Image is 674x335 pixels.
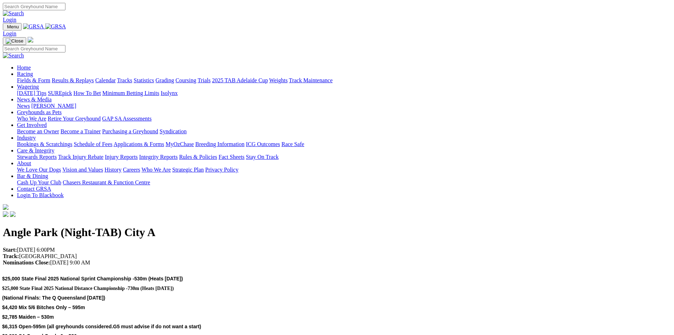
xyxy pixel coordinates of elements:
a: Coursing [175,77,196,83]
a: Get Involved [17,122,47,128]
a: Fields & Form [17,77,50,83]
h1: Angle Park (Night-TAB) City A [3,226,671,239]
a: News & Media [17,96,52,102]
span: $2,785 Maiden – 530m [2,314,54,320]
a: Rules & Policies [179,154,217,160]
a: Applications & Forms [114,141,164,147]
a: Cash Up Your Club [17,179,61,185]
a: Greyhounds as Pets [17,109,62,115]
div: Bar & Dining [17,179,671,186]
a: Isolynx [161,90,178,96]
span: (National Finals: The Q Queensland [DATE]) [2,295,105,301]
strong: Track: [3,253,19,259]
a: MyOzChase [166,141,194,147]
a: History [104,167,121,173]
a: GAP SA Assessments [102,116,152,122]
span: $4,420 Mix 5/6 Bitches Only – 595m [2,305,85,310]
a: Login To Blackbook [17,192,64,198]
div: Wagering [17,90,671,96]
a: Results & Replays [52,77,94,83]
a: Become a Trainer [61,128,101,134]
a: Breeding Information [195,141,244,147]
div: About [17,167,671,173]
a: Syndication [160,128,186,134]
a: Stewards Reports [17,154,57,160]
a: [DATE] Tips [17,90,46,96]
a: Weights [269,77,288,83]
a: Racing [17,71,33,77]
p: [DATE] 6:00PM [GEOGRAPHIC_DATA] [DATE] 9:00 AM [3,247,671,266]
div: Get Involved [17,128,671,135]
a: Care & Integrity [17,147,54,153]
a: 2025 TAB Adelaide Cup [212,77,268,83]
a: Wagering [17,84,39,90]
a: Retire Your Greyhound [48,116,101,122]
a: Injury Reports [105,154,138,160]
button: Toggle navigation [3,23,22,30]
img: GRSA [23,23,44,30]
img: Search [3,52,24,59]
a: Login [3,30,16,37]
a: Stay On Track [246,154,278,160]
a: Calendar [95,77,116,83]
a: Purchasing a Greyhound [102,128,158,134]
img: facebook.svg [3,211,8,217]
img: twitter.svg [10,211,16,217]
input: Search [3,3,65,10]
a: Bar & Dining [17,173,48,179]
a: Race Safe [281,141,304,147]
a: How To Bet [74,90,101,96]
span: $25,000 State Final 2025 National Distance Championship -730m (Heats [DATE]) [2,286,174,291]
div: News & Media [17,103,671,109]
a: Grading [156,77,174,83]
a: Login [3,17,16,23]
a: Become an Owner [17,128,59,134]
a: Who We Are [142,167,171,173]
a: We Love Our Dogs [17,167,61,173]
a: Contact GRSA [17,186,51,192]
img: logo-grsa-white.png [3,204,8,210]
a: Minimum Betting Limits [102,90,159,96]
span: Menu [7,24,19,29]
a: Who We Are [17,116,46,122]
div: Racing [17,77,671,84]
a: Industry [17,135,36,141]
a: Track Maintenance [289,77,333,83]
a: Privacy Policy [205,167,238,173]
input: Search [3,45,65,52]
img: Close [6,38,23,44]
img: GRSA [45,23,66,30]
div: Industry [17,141,671,147]
strong: Start: [3,247,17,253]
a: [PERSON_NAME] [31,103,76,109]
a: SUREpick [48,90,72,96]
a: Tracks [117,77,132,83]
a: Statistics [134,77,154,83]
img: logo-grsa-white.png [28,37,33,43]
strong: Nominations Close: [3,259,50,266]
div: Care & Integrity [17,154,671,160]
button: Toggle navigation [3,37,26,45]
a: Track Injury Rebate [58,154,103,160]
a: Fact Sheets [219,154,244,160]
a: Strategic Plan [172,167,204,173]
img: Search [3,10,24,17]
a: Careers [123,167,140,173]
a: ICG Outcomes [246,141,280,147]
span: $25,000 State Final 2025 National Sprint Championship -530m (Heats [DATE]) [2,276,183,281]
span: $6,315 Open-595m (all greyhounds considered.G5 must advise if do not want a start) [2,324,201,329]
a: Trials [197,77,211,83]
a: Schedule of Fees [74,141,112,147]
a: Chasers Restaurant & Function Centre [63,179,150,185]
a: News [17,103,30,109]
a: Vision and Values [62,167,103,173]
a: About [17,160,31,166]
div: Greyhounds as Pets [17,116,671,122]
a: Home [17,65,31,71]
a: Integrity Reports [139,154,178,160]
a: Bookings & Scratchings [17,141,72,147]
